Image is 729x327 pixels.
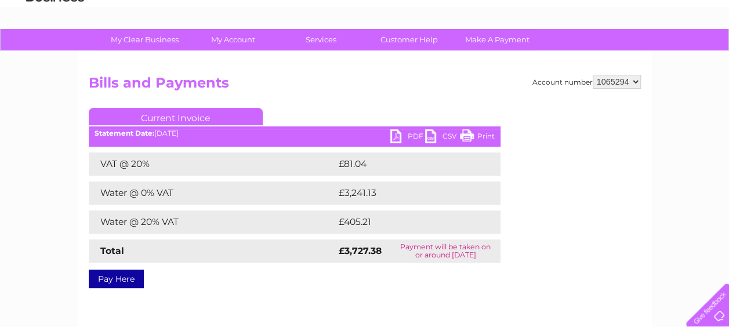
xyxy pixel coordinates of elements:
a: Make A Payment [449,29,545,50]
div: Clear Business is a trading name of Verastar Limited (registered in [GEOGRAPHIC_DATA] No. 3667643... [91,6,639,56]
a: Energy [554,49,579,58]
td: Water @ 0% VAT [89,181,336,205]
td: £3,241.13 [336,181,481,205]
a: Print [460,129,495,146]
a: 0333 014 3131 [510,6,590,20]
a: PDF [390,129,425,146]
a: CSV [425,129,460,146]
a: My Account [185,29,281,50]
a: Services [273,29,369,50]
h2: Bills and Payments [89,75,641,97]
td: £405.21 [336,210,479,234]
td: Water @ 20% VAT [89,210,336,234]
td: £81.04 [336,152,476,176]
a: Pay Here [89,270,144,288]
img: logo.png [26,30,85,66]
a: Blog [628,49,645,58]
div: [DATE] [89,129,500,137]
a: Current Invoice [89,108,263,125]
td: VAT @ 20% [89,152,336,176]
strong: £3,727.38 [339,245,382,256]
td: Payment will be taken on or around [DATE] [391,239,500,263]
div: Account number [532,75,641,89]
a: Water [525,49,547,58]
b: Statement Date: [95,129,154,137]
a: Contact [652,49,680,58]
a: My Clear Business [97,29,193,50]
a: Customer Help [361,29,457,50]
strong: Total [100,245,124,256]
a: Log out [691,49,718,58]
a: Telecoms [586,49,621,58]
